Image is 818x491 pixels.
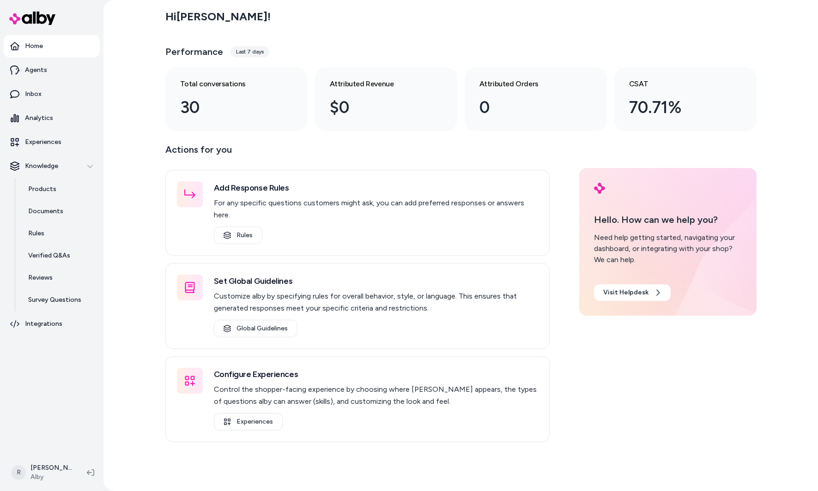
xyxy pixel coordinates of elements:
[28,185,56,194] p: Products
[4,59,100,81] a: Agents
[19,178,100,200] a: Products
[19,222,100,245] a: Rules
[479,95,577,120] div: 0
[25,42,43,51] p: Home
[594,232,742,265] div: Need help getting started, navigating your dashboard, or integrating with your shop? We can help.
[214,197,538,221] p: For any specific questions customers might ask, you can add preferred responses or answers here.
[479,78,577,90] h3: Attributed Orders
[214,320,297,337] a: Global Guidelines
[11,465,26,480] span: R
[629,95,727,120] div: 70.71%
[4,131,100,153] a: Experiences
[30,473,72,482] span: Alby
[214,290,538,314] p: Customize alby by specifying rules for overall behavior, style, or language. This ensures that ge...
[594,213,742,227] p: Hello. How can we help you?
[28,251,70,260] p: Verified Q&As
[9,12,55,25] img: alby Logo
[28,273,53,282] p: Reviews
[180,78,278,90] h3: Total conversations
[4,35,100,57] a: Home
[165,10,271,24] h2: Hi [PERSON_NAME] !
[28,207,63,216] p: Documents
[594,183,605,194] img: alby Logo
[25,90,42,99] p: Inbox
[594,284,671,301] a: Visit Helpdesk
[214,181,538,194] h3: Add Response Rules
[214,413,283,431] a: Experiences
[19,245,100,267] a: Verified Q&As
[30,463,72,473] p: [PERSON_NAME]
[330,95,428,120] div: $0
[25,114,53,123] p: Analytics
[4,83,100,105] a: Inbox
[6,458,79,487] button: R[PERSON_NAME]Alby
[19,267,100,289] a: Reviews
[165,67,308,131] a: Total conversations 30
[214,275,538,287] h3: Set Global Guidelines
[165,142,550,164] p: Actions for you
[629,78,727,90] h3: CSAT
[614,67,757,131] a: CSAT 70.71%
[19,200,100,222] a: Documents
[330,78,428,90] h3: Attributed Revenue
[214,368,538,381] h3: Configure Experiences
[28,295,81,305] p: Survey Questions
[25,66,47,75] p: Agents
[315,67,457,131] a: Attributed Revenue $0
[19,289,100,311] a: Survey Questions
[230,46,269,57] div: Last 7 days
[4,107,100,129] a: Analytics
[214,227,262,244] a: Rules
[465,67,607,131] a: Attributed Orders 0
[28,229,44,238] p: Rules
[214,383,538,407] p: Control the shopper-facing experience by choosing where [PERSON_NAME] appears, the types of quest...
[180,95,278,120] div: 30
[25,162,58,171] p: Knowledge
[4,155,100,177] button: Knowledge
[165,45,223,58] h3: Performance
[25,138,61,147] p: Experiences
[25,319,62,329] p: Integrations
[4,313,100,335] a: Integrations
